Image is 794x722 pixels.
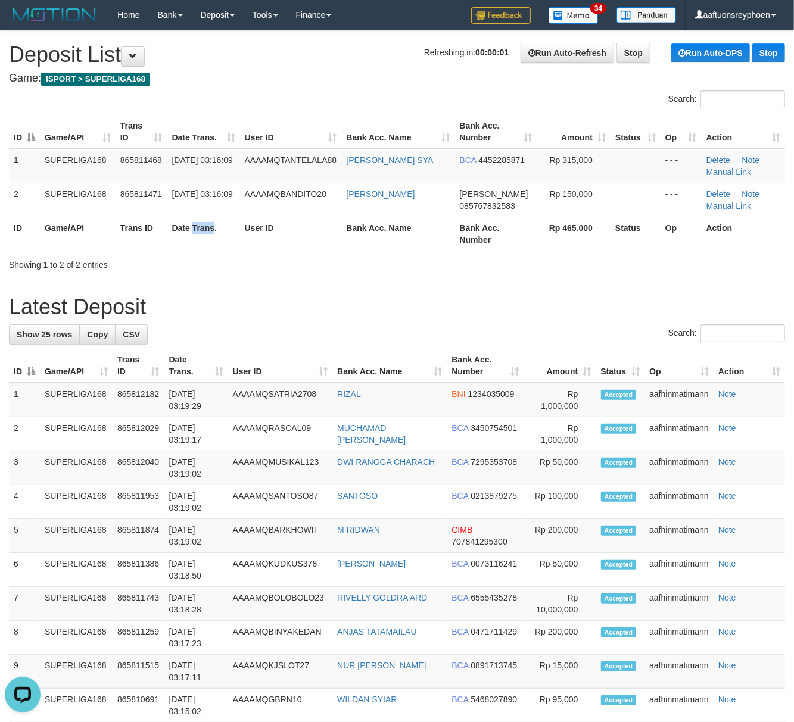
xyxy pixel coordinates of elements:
[452,593,468,602] span: BCA
[9,485,40,519] td: 4
[40,519,113,553] td: SUPERLIGA168
[452,423,468,433] span: BCA
[524,451,596,485] td: Rp 50,000
[714,349,785,383] th: Action: activate to sort column ascending
[550,189,593,199] span: Rp 150,000
[40,655,113,689] td: SUPERLIGA168
[702,217,785,251] th: Action
[452,627,468,636] span: BCA
[40,485,113,519] td: SUPERLIGA168
[718,457,736,467] a: Note
[644,587,714,621] td: aafhinmatimann
[471,559,517,568] span: Copy 0073116241 to clipboard
[337,525,380,535] a: M RIDWAN
[172,155,232,165] span: [DATE] 03:16:09
[346,189,415,199] a: [PERSON_NAME]
[40,621,113,655] td: SUPERLIGA168
[471,695,517,704] span: Copy 5468027890 to clipboard
[228,553,333,587] td: AAAAMQKUDKUS378
[447,349,523,383] th: Bank Acc. Number: activate to sort column ascending
[718,627,736,636] a: Note
[718,423,736,433] a: Note
[337,491,378,501] a: SANTOSO
[702,115,785,149] th: Action: activate to sort column ascending
[116,217,167,251] th: Trans ID
[9,115,40,149] th: ID: activate to sort column descending
[700,324,785,342] input: Search:
[661,149,702,183] td: - - -
[167,115,239,149] th: Date Trans.: activate to sort column ascending
[9,553,40,587] td: 6
[452,389,465,399] span: BNI
[601,560,637,570] span: Accepted
[616,7,676,23] img: panduan.png
[40,383,113,417] td: SUPERLIGA168
[337,627,417,636] a: ANJAS TATAMAILAU
[113,621,164,655] td: 865811259
[9,73,785,85] h4: Game:
[644,519,714,553] td: aafhinmatimann
[471,627,517,636] span: Copy 0471711429 to clipboard
[113,553,164,587] td: 865811386
[452,537,507,546] span: Copy 707841295300 to clipboard
[228,451,333,485] td: AAAAMQMUSIKAL123
[524,485,596,519] td: Rp 100,000
[9,6,99,24] img: MOTION_logo.png
[706,201,752,211] a: Manual Link
[524,417,596,451] td: Rp 1,000,000
[228,485,333,519] td: AAAAMQSANTOSO87
[742,189,760,199] a: Note
[601,458,637,468] span: Accepted
[644,655,714,689] td: aafhinmatimann
[116,115,167,149] th: Trans ID: activate to sort column ascending
[718,661,736,670] a: Note
[164,655,228,689] td: [DATE] 03:17:11
[40,587,113,621] td: SUPERLIGA168
[471,423,517,433] span: Copy 3450754501 to clipboard
[245,189,326,199] span: AAAAMQBANDITO20
[475,48,509,57] strong: 00:00:01
[337,593,427,602] a: RIVELLY GOLDRA ARD
[601,390,637,400] span: Accepted
[524,655,596,689] td: Rp 15,000
[346,155,433,165] a: [PERSON_NAME] SYA
[524,383,596,417] td: Rp 1,000,000
[718,593,736,602] a: Note
[668,324,785,342] label: Search:
[120,189,162,199] span: 865811471
[601,593,637,604] span: Accepted
[79,324,116,345] a: Copy
[752,43,785,62] a: Stop
[471,593,517,602] span: Copy 6555435278 to clipboard
[452,695,468,704] span: BCA
[452,457,468,467] span: BCA
[9,43,785,67] h1: Deposit List
[718,389,736,399] a: Note
[113,451,164,485] td: 865812040
[167,217,239,251] th: Date Trans.
[341,217,454,251] th: Bank Acc. Name
[228,621,333,655] td: AAAAMQBINYAKEDAN
[9,295,785,319] h1: Latest Deposit
[601,526,637,536] span: Accepted
[164,519,228,553] td: [DATE] 03:19:02
[172,189,232,199] span: [DATE] 03:16:09
[644,485,714,519] td: aafhinmatimann
[337,389,361,399] a: RIZAL
[471,7,531,24] img: Feedback.jpg
[611,115,661,149] th: Status: activate to sort column ascending
[115,324,148,345] a: CSV
[718,491,736,501] a: Note
[120,155,162,165] span: 865811468
[550,155,593,165] span: Rp 315,000
[471,661,517,670] span: Copy 0891713745 to clipboard
[611,217,661,251] th: Status
[164,417,228,451] td: [DATE] 03:19:17
[601,661,637,671] span: Accepted
[524,553,596,587] td: Rp 50,000
[590,3,606,14] span: 34
[113,587,164,621] td: 865811743
[537,217,611,251] th: Rp 465.000
[471,457,517,467] span: Copy 7295353708 to clipboard
[9,417,40,451] td: 2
